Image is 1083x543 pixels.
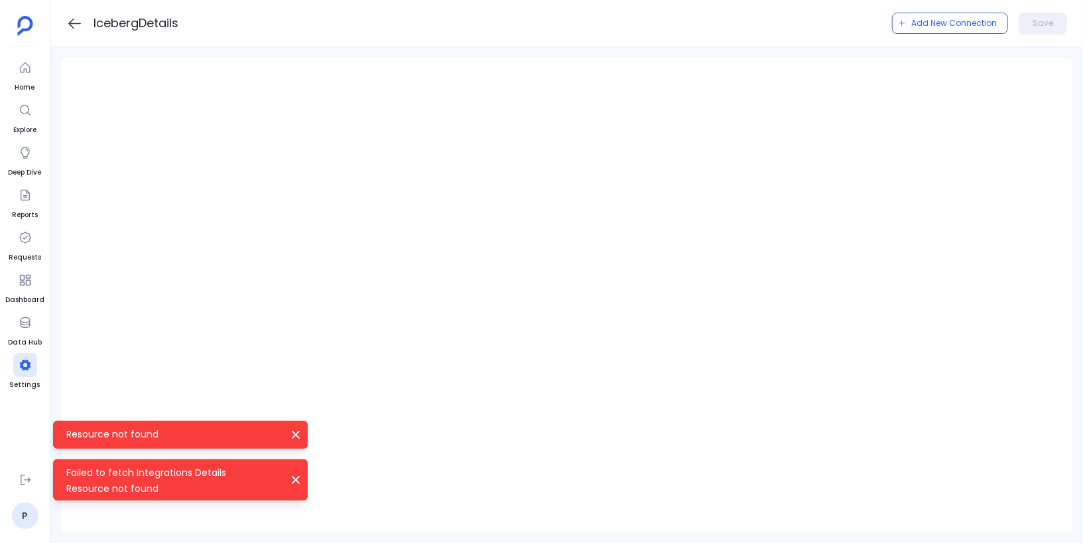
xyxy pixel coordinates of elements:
[12,183,38,220] a: Reports
[9,252,41,263] span: Requests
[5,295,44,305] span: Dashboard
[94,14,178,33] h1: Iceberg Details
[53,459,308,501] div: Failed to fetch Integrations Details
[1033,17,1053,30] span: Save
[13,56,37,93] a: Home
[53,421,308,449] div: Resource not found
[1019,13,1067,34] button: Save
[13,82,37,93] span: Home
[8,337,42,348] span: Data Hub
[12,210,38,220] span: Reports
[911,17,997,30] span: Add New Connection
[13,125,37,135] span: Explore
[9,226,41,263] a: Requests
[9,167,42,178] span: Deep Dive
[13,98,37,135] a: Explore
[10,380,40,390] span: Settings
[8,311,42,348] a: Data Hub
[12,503,38,529] a: P
[17,16,33,36] img: petavue logo
[9,141,42,178] a: Deep Dive
[66,427,279,441] p: Resource not found
[10,353,40,390] a: Settings
[66,466,279,479] p: Failed to fetch Integrations Details
[5,268,44,305] a: Dashboard
[892,13,1008,34] button: Add New Connection
[66,482,279,495] p: Resource not found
